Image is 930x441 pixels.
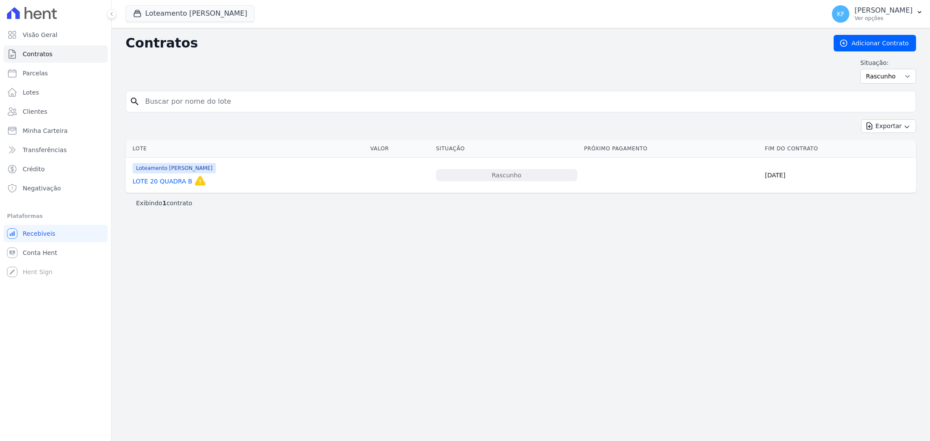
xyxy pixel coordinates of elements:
span: Crédito [23,165,45,173]
p: Exibindo contrato [136,199,192,207]
span: Contratos [23,50,52,58]
th: Situação [433,140,580,158]
a: Transferências [3,141,108,159]
th: Lote [126,140,367,158]
label: Situação: [860,58,916,67]
div: Plataformas [7,211,104,221]
span: Loteamento [PERSON_NAME] [133,163,216,173]
a: Recebíveis [3,225,108,242]
span: Negativação [23,184,61,193]
span: Visão Geral [23,31,58,39]
a: Visão Geral [3,26,108,44]
a: Contratos [3,45,108,63]
b: 1 [162,200,167,207]
button: Exportar [861,119,916,133]
span: Recebíveis [23,229,55,238]
a: Parcelas [3,64,108,82]
th: Valor [367,140,433,158]
span: Minha Carteira [23,126,68,135]
td: [DATE] [761,158,916,193]
h2: Contratos [126,35,820,51]
a: Clientes [3,103,108,120]
span: Clientes [23,107,47,116]
p: Ver opções [855,15,913,22]
input: Buscar por nome do lote [140,93,912,110]
i: search [129,96,140,107]
div: Rascunho [436,169,577,181]
a: LOTE 20 QUADRA B [133,177,192,186]
span: Lotes [23,88,39,97]
a: Conta Hent [3,244,108,261]
a: Crédito [3,160,108,178]
span: KF [837,11,844,17]
span: Parcelas [23,69,48,78]
a: Adicionar Contrato [834,35,916,51]
a: Negativação [3,180,108,197]
button: KF [PERSON_NAME] Ver opções [825,2,930,26]
span: Transferências [23,146,67,154]
a: Lotes [3,84,108,101]
button: Loteamento [PERSON_NAME] [126,5,255,22]
th: Fim do Contrato [761,140,916,158]
th: Próximo Pagamento [581,140,762,158]
a: Minha Carteira [3,122,108,139]
p: [PERSON_NAME] [855,6,913,15]
span: Conta Hent [23,248,57,257]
